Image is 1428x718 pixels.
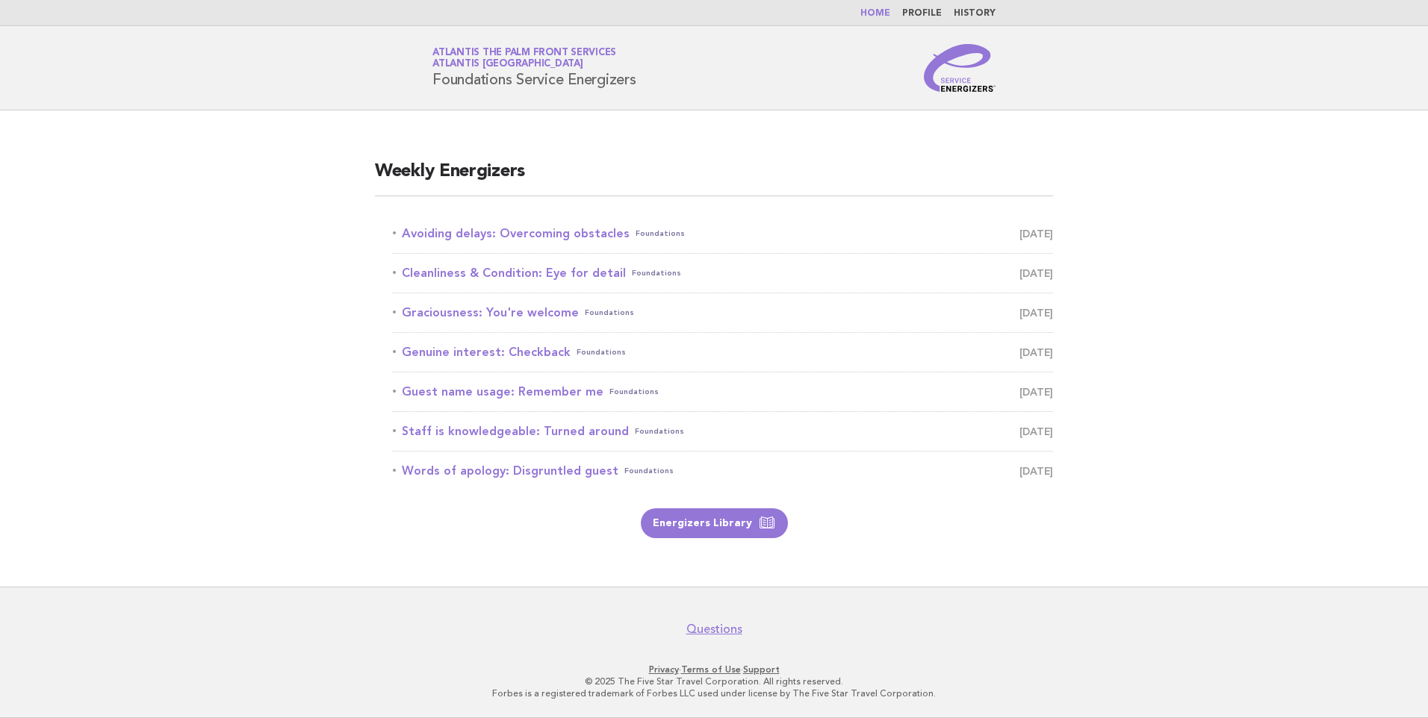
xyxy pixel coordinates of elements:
[609,381,659,402] span: Foundations
[375,160,1053,196] h2: Weekly Energizers
[393,342,1053,363] a: Genuine interest: CheckbackFoundations [DATE]
[577,342,626,363] span: Foundations
[393,223,1053,244] a: Avoiding delays: Overcoming obstaclesFoundations [DATE]
[393,302,1053,323] a: Graciousness: You're welcomeFoundations [DATE]
[954,9,996,18] a: History
[585,302,634,323] span: Foundations
[632,263,681,284] span: Foundations
[393,263,1053,284] a: Cleanliness & Condition: Eye for detailFoundations [DATE]
[257,687,1171,699] p: Forbes is a registered trademark of Forbes LLC used under license by The Five Star Travel Corpora...
[1019,381,1053,402] span: [DATE]
[257,664,1171,675] p: · ·
[635,421,684,442] span: Foundations
[860,9,890,18] a: Home
[1019,223,1053,244] span: [DATE]
[393,381,1053,402] a: Guest name usage: Remember meFoundations [DATE]
[432,49,636,87] h1: Foundations Service Energizers
[1019,421,1053,442] span: [DATE]
[1019,263,1053,284] span: [DATE]
[924,44,996,92] img: Service Energizers
[1019,302,1053,323] span: [DATE]
[641,508,788,538] a: Energizers Library
[393,461,1053,481] a: Words of apology: Disgruntled guestFoundations [DATE]
[432,60,583,69] span: Atlantis [GEOGRAPHIC_DATA]
[393,421,1053,442] a: Staff is knowledgeable: Turned aroundFoundations [DATE]
[681,664,741,675] a: Terms of Use
[1019,342,1053,363] span: [DATE]
[624,461,674,481] span: Foundations
[686,622,742,637] a: Questions
[1019,461,1053,481] span: [DATE]
[636,223,685,244] span: Foundations
[257,675,1171,687] p: © 2025 The Five Star Travel Corporation. All rights reserved.
[432,48,616,69] a: Atlantis The Palm Front ServicesAtlantis [GEOGRAPHIC_DATA]
[649,664,679,675] a: Privacy
[743,664,780,675] a: Support
[902,9,942,18] a: Profile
